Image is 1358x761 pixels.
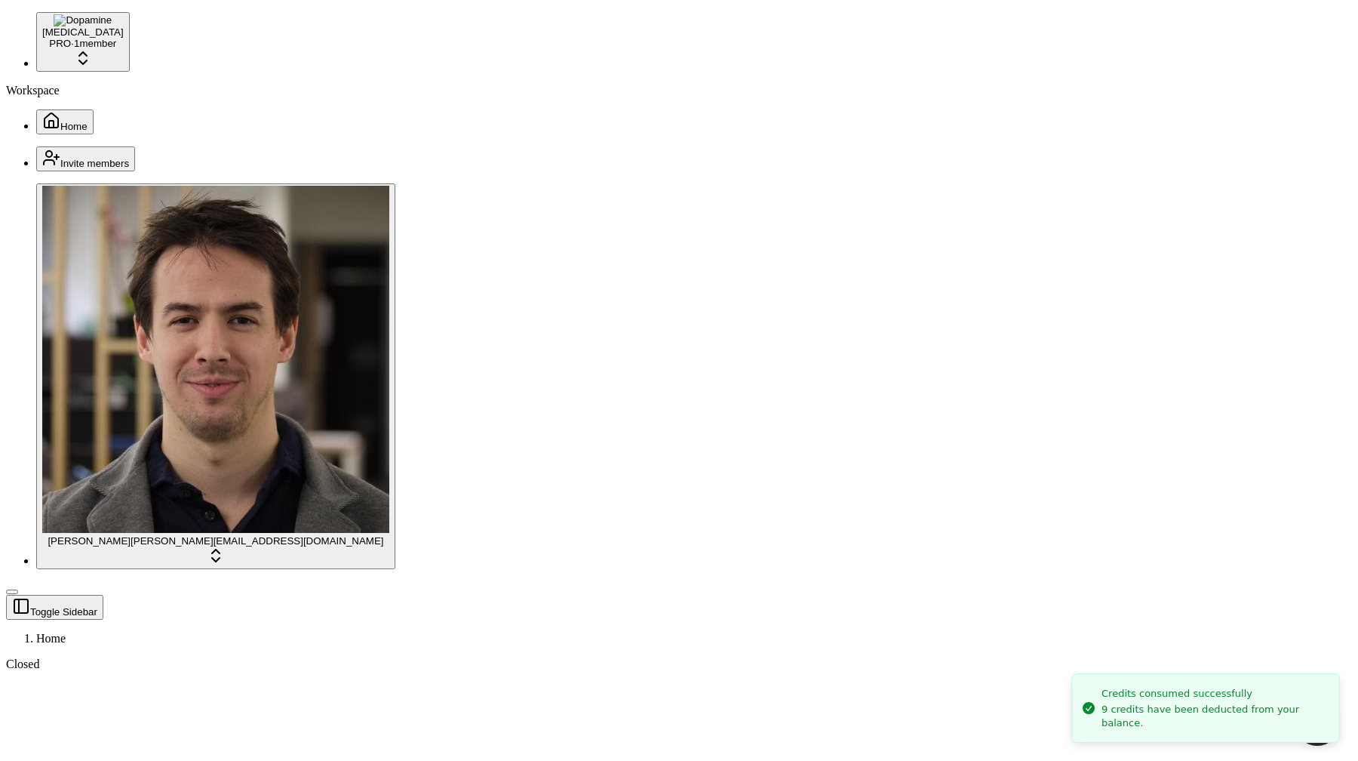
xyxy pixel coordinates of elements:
[42,186,389,533] img: Jonathan Beurel
[36,183,395,569] button: Jonathan Beurel[PERSON_NAME][PERSON_NAME][EMAIL_ADDRESS][DOMAIN_NAME]
[6,84,1352,97] div: Workspace
[36,12,130,72] button: Dopamine[MEDICAL_DATA]PRO·1member
[36,156,135,169] a: Invite members
[60,121,88,132] span: Home
[6,632,1352,645] nav: breadcrumb
[30,606,97,618] span: Toggle Sidebar
[60,158,129,169] span: Invite members
[36,632,66,645] span: Home
[42,38,124,49] div: PRO · 1 member
[6,658,39,670] span: Closed
[6,590,18,594] button: Toggle Sidebar
[48,535,131,547] span: [PERSON_NAME]
[54,14,112,26] img: Dopamine
[36,119,94,132] a: Home
[36,109,94,134] button: Home
[42,26,124,38] div: [MEDICAL_DATA]
[36,146,135,171] button: Invite members
[6,595,103,620] button: Toggle Sidebar
[1101,686,1327,701] div: Credits consumed successfully
[1101,703,1327,730] div: 9 credits have been deducted from your balance.
[131,535,384,547] span: [PERSON_NAME][EMAIL_ADDRESS][DOMAIN_NAME]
